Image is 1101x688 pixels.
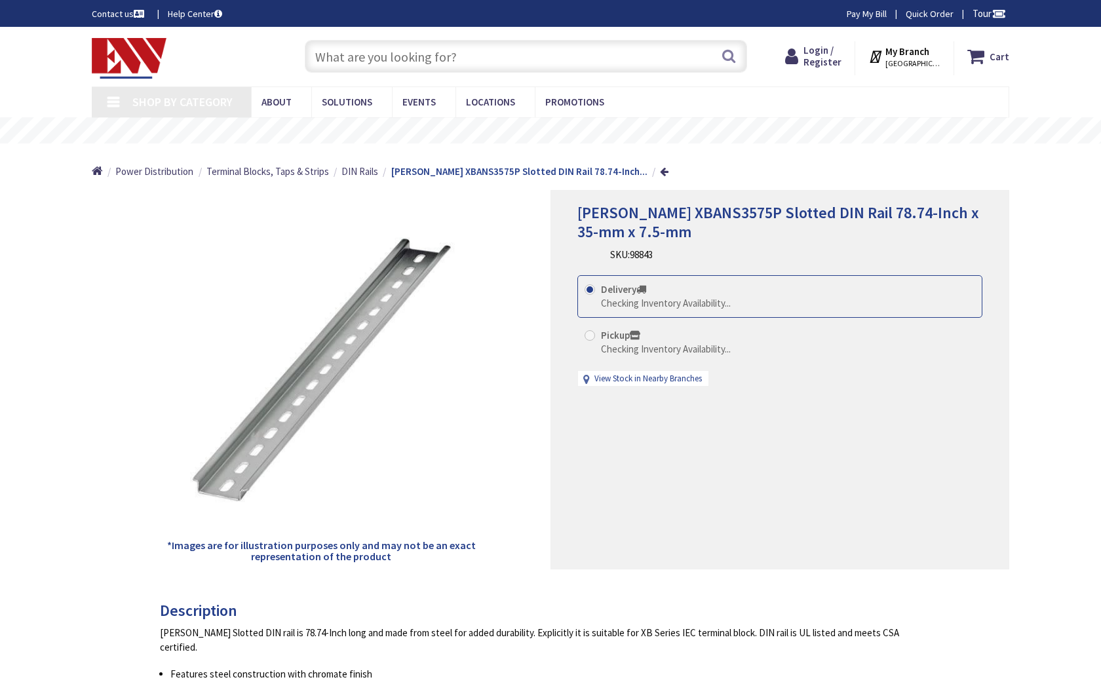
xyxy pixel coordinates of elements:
input: What are you looking for? [305,40,747,73]
strong: [PERSON_NAME] XBANS3575P Slotted DIN Rail 78.74-Inch... [391,165,647,178]
span: Tour [973,7,1006,20]
a: Help Center [168,7,222,20]
a: Login / Register [785,45,841,68]
a: Cart [967,45,1009,68]
div: My Branch [GEOGRAPHIC_DATA], [GEOGRAPHIC_DATA] [868,45,941,68]
span: 98843 [630,248,653,261]
strong: Cart [990,45,1009,68]
span: [GEOGRAPHIC_DATA], [GEOGRAPHIC_DATA] [885,58,941,69]
h3: Description [160,602,931,619]
div: Checking Inventory Availability... [601,296,731,310]
h5: *Images are for illustration purposes only and may not be an exact representation of the product [165,540,477,563]
a: View Stock in Nearby Branches [594,373,702,385]
a: Terminal Blocks, Taps & Strips [206,164,329,178]
a: Contact us [92,7,147,20]
span: Shop By Category [132,94,233,109]
img: Electrical Wholesalers, Inc. [92,38,166,79]
a: Pay My Bill [847,7,887,20]
span: Events [402,96,436,108]
li: Features steel construction with chromate finish [170,667,931,681]
span: [PERSON_NAME] XBANS3575P Slotted DIN Rail 78.74-Inch x 35-mm x 7.5-mm [577,202,979,242]
a: Quick Order [906,7,954,20]
strong: My Branch [885,45,929,58]
span: About [261,96,292,108]
strong: Pickup [601,329,640,341]
a: DIN Rails [341,164,378,178]
div: Checking Inventory Availability... [601,342,731,356]
div: [PERSON_NAME] Slotted DIN rail is 78.74-Inch long and made from steel for added durability. Expli... [160,626,931,654]
img: Eaton XBANS3575P Slotted DIN Rail 78.74-Inch x 35-mm x 7.5-mm [165,218,477,529]
a: Power Distribution [115,164,193,178]
span: Locations [466,96,515,108]
rs-layer: Free Same Day Pickup at 19 Locations [442,124,682,138]
strong: Delivery [601,283,646,296]
div: SKU: [610,248,653,261]
span: Login / Register [803,44,841,68]
span: Promotions [545,96,604,108]
span: Solutions [322,96,372,108]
